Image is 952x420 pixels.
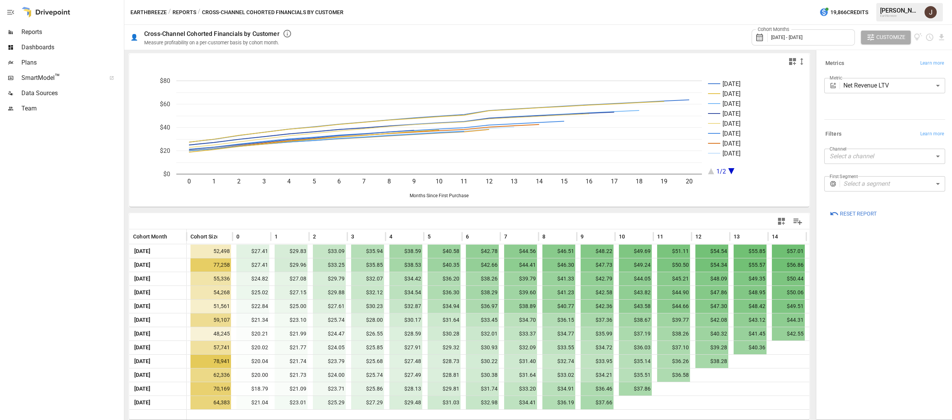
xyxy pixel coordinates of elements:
span: $39.77 [657,313,690,327]
span: [DATE] [133,258,151,272]
span: $29.83 [275,245,308,258]
span: $29.96 [275,258,308,272]
span: $29.32 [428,341,461,354]
button: Manage Columns [789,213,806,230]
span: 14 [772,233,778,240]
span: $32.07 [351,272,384,285]
span: $42.08 [695,313,728,327]
span: 64,383 [190,396,231,409]
span: $27.91 [389,341,422,354]
span: 19,866 Credits [830,8,868,17]
text: 7 [362,178,366,185]
span: $30.28 [428,327,461,341]
span: ™ [55,72,60,82]
span: $45.21 [657,272,690,285]
span: $47.86 [695,286,728,299]
text: 20 [686,178,693,185]
span: $32.74 [542,355,575,368]
span: 78,941 [190,355,231,368]
span: $21.09 [275,382,308,396]
span: $24.00 [313,368,346,382]
span: $25.85 [351,341,384,354]
span: $25.29 [313,396,346,409]
span: $29.79 [313,272,346,285]
div: Measure profitability on a per-customer basis by cohort month. [144,40,279,45]
button: Jon Wedel [920,2,941,23]
span: $49.51 [772,300,805,313]
button: Schedule report [925,33,934,42]
span: $50.50 [657,258,690,272]
span: [DATE] [133,327,151,341]
span: $55.85 [734,245,766,258]
span: $36.20 [428,272,461,285]
span: $31.64 [428,313,461,327]
span: $41.23 [542,286,575,299]
span: $40.58 [428,245,461,258]
text: [DATE] [723,150,740,157]
span: $23.01 [275,396,308,409]
span: $44.66 [657,300,690,313]
button: 19,866Credits [816,5,871,19]
text: 4 [287,178,291,185]
text: 16 [586,178,592,185]
span: $37.10 [657,341,690,354]
button: Earthbreeze [130,8,167,17]
span: $34.41 [504,396,537,409]
span: $38.29 [466,286,499,299]
button: Download report [937,33,946,42]
label: Channel [830,146,846,152]
span: $25.86 [351,382,384,396]
svg: A chart. [129,69,803,207]
span: $44.90 [657,286,690,299]
text: 9 [412,178,416,185]
span: $49.24 [619,258,652,272]
span: 54,268 [190,286,231,299]
div: Cross-Channel Cohorted Financials by Customer [144,30,280,37]
span: $25.02 [236,286,269,299]
img: Jon Wedel [924,6,937,18]
span: $28.00 [351,313,384,327]
span: $25.74 [351,368,384,382]
span: $42.79 [581,272,614,285]
span: $18.79 [236,382,269,396]
span: [DATE] [133,300,151,313]
span: 11 [657,233,663,240]
span: $28.81 [428,368,461,382]
button: Sort [317,231,327,242]
text: 17 [611,178,618,185]
div: Earthbreeze [880,14,920,18]
span: [DATE] [133,341,151,354]
span: $21.34 [236,313,269,327]
span: $33.20 [504,382,537,396]
span: $51.11 [657,245,690,258]
span: $32.98 [466,396,499,409]
text: 10 [436,178,443,185]
span: $29.88 [313,286,346,299]
span: $20.21 [236,327,269,341]
div: 👤 [130,34,138,41]
span: $27.41 [236,245,269,258]
text: 3 [262,178,266,185]
span: Plans [21,58,122,67]
span: $21.04 [236,396,269,409]
text: 18 [636,178,643,185]
span: Reports [21,28,122,37]
span: $33.09 [313,245,346,258]
span: 8 [542,233,545,240]
button: Sort [218,231,229,242]
span: $21.77 [275,341,308,354]
span: $33.95 [581,355,614,368]
span: $20.04 [236,355,269,368]
span: $40.35 [428,258,461,272]
span: Learn more [920,60,944,67]
span: $30.38 [466,368,499,382]
span: $47.30 [695,300,728,313]
span: $34.91 [542,382,575,396]
text: 2 [237,178,241,185]
span: $36.58 [657,368,690,382]
button: Sort [740,231,751,242]
text: 1 [212,178,216,185]
span: $49.69 [619,245,652,258]
text: 5 [312,178,316,185]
